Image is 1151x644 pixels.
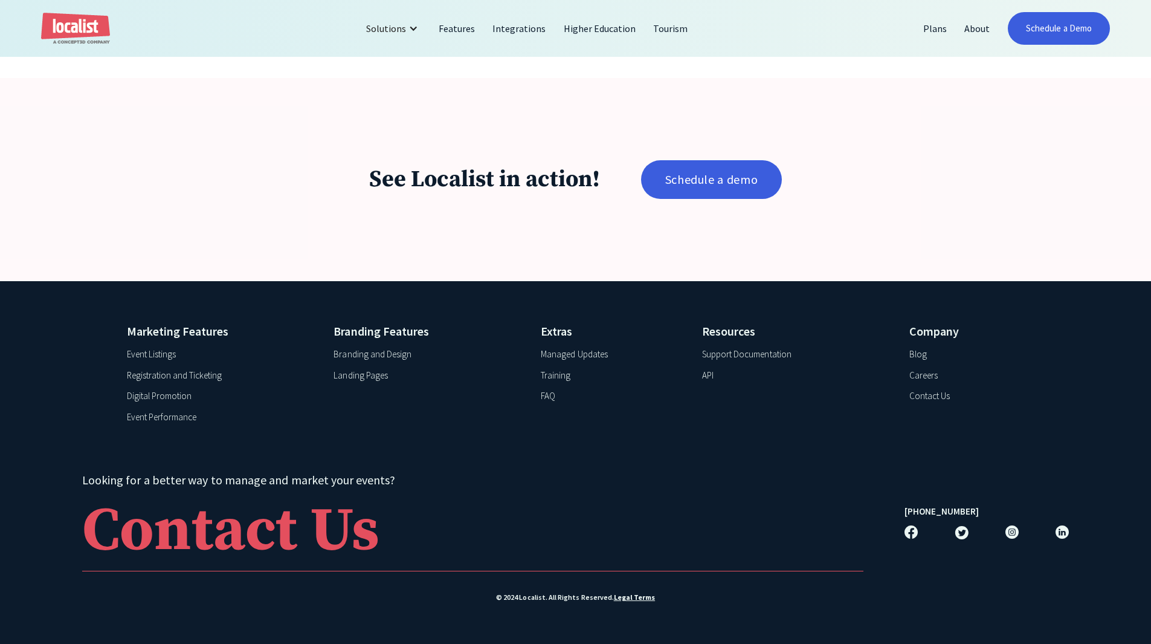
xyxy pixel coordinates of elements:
[334,348,411,362] a: Branding and Design
[41,13,110,45] a: home
[1008,12,1110,45] a: Schedule a Demo
[702,322,886,340] h4: Resources
[366,21,406,36] div: Solutions
[127,348,176,362] a: Event Listings
[357,14,430,43] div: Solutions
[334,322,518,340] h4: Branding Features
[956,14,999,43] a: About
[82,471,863,489] h4: Looking for a better way to manage and market your events?
[127,411,197,424] a: Event Performance
[645,14,697,43] a: Tourism
[82,501,379,562] div: Contact Us
[541,322,679,340] h4: Extras
[904,505,979,519] a: [PHONE_NUMBER]
[909,369,938,383] a: Careers
[541,389,555,403] a: FAQ
[909,389,950,403] a: Contact Us
[541,369,570,383] a: Training
[614,592,655,603] a: Legal Terms
[82,592,1069,603] div: © 2024 Localist. All Rights Reserved.
[702,369,714,383] a: API
[127,389,192,403] a: Digital Promotion
[127,369,222,383] a: Registration and Ticketing
[127,322,311,340] h4: Marketing Features
[541,348,607,362] a: Managed Updates
[369,166,600,195] h1: See Localist in action!
[82,495,863,571] a: Contact Us
[909,322,1025,340] h4: Company
[915,14,956,43] a: Plans
[641,160,782,199] a: Schedule a demo
[430,14,484,43] a: Features
[484,14,555,43] a: Integrations
[909,348,927,362] a: Blog
[334,369,387,383] a: Landing Pages
[702,348,792,362] a: Support Documentation
[555,14,645,43] a: Higher Education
